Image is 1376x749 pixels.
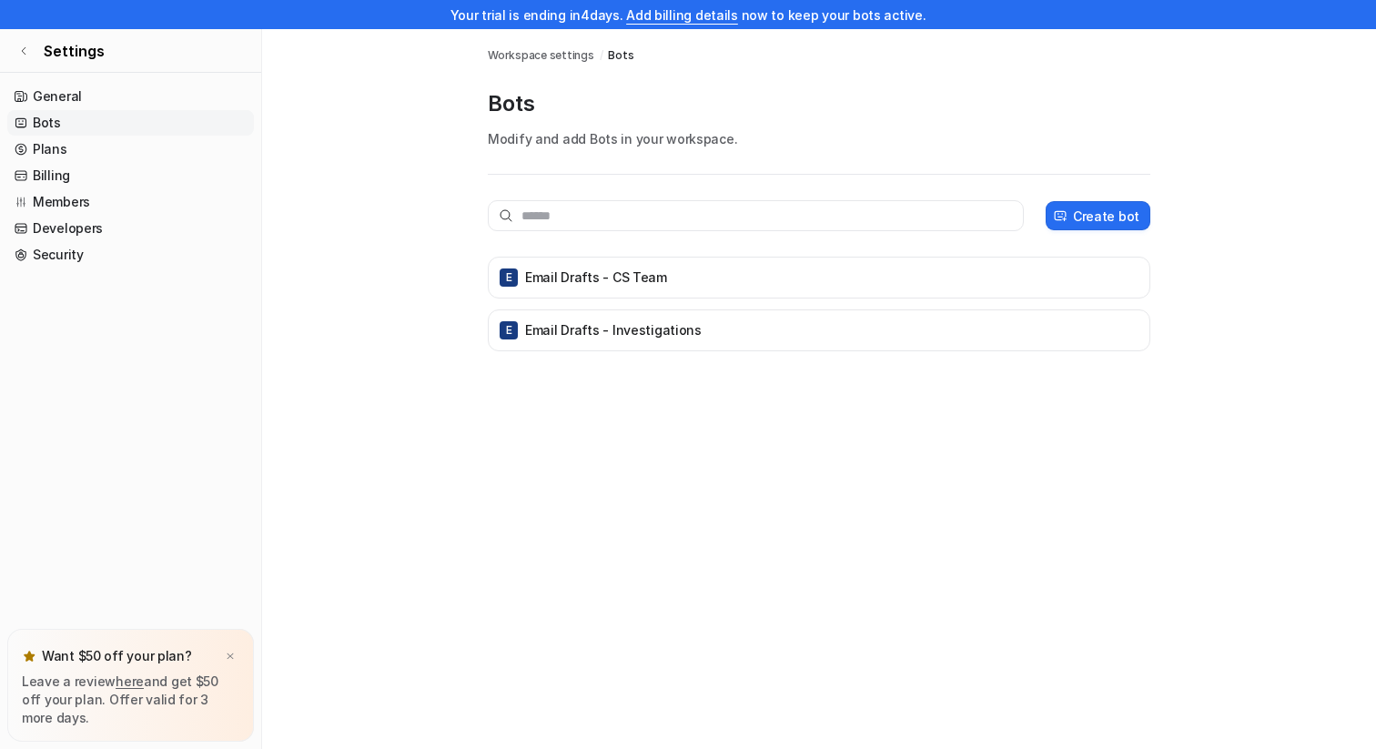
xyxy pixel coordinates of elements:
p: Email Drafts - CS Team [525,268,667,287]
a: Members [7,189,254,215]
img: x [225,651,236,663]
p: Leave a review and get $50 off your plan. Offer valid for 3 more days. [22,673,239,727]
img: create [1053,209,1067,223]
p: Want $50 off your plan? [42,647,192,665]
a: here [116,673,144,689]
a: Bots [7,110,254,136]
img: star [22,649,36,663]
p: Bots [488,89,1150,118]
span: E [500,268,518,287]
a: Workspace settings [488,47,594,64]
p: Create bot [1073,207,1139,226]
p: Email Drafts - Investigations [525,321,702,339]
a: Add billing details [626,7,738,23]
a: Plans [7,137,254,162]
a: Bots [608,47,633,64]
button: Create bot [1046,201,1150,230]
span: / [600,47,603,64]
span: Settings [44,40,105,62]
a: Security [7,242,254,268]
a: Billing [7,163,254,188]
a: General [7,84,254,109]
p: Modify and add Bots in your workspace. [488,129,1150,148]
span: E [500,321,518,339]
a: Developers [7,216,254,241]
